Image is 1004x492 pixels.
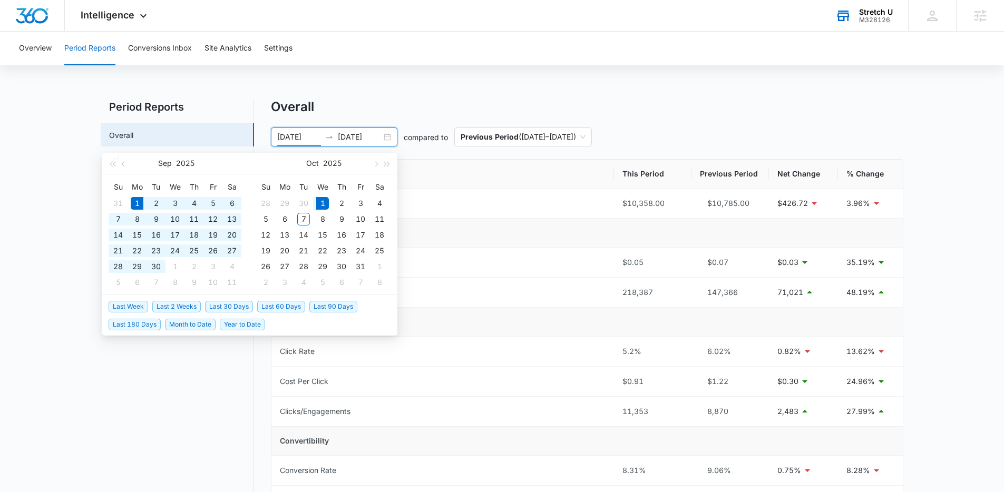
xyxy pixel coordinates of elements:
[203,195,222,211] td: 2025-09-05
[859,8,893,16] div: account name
[777,406,798,417] p: 2,483
[264,32,293,65] button: Settings
[297,244,310,257] div: 21
[205,301,253,312] span: Last 30 Days
[335,197,348,210] div: 2
[131,244,143,257] div: 22
[373,197,386,210] div: 4
[316,213,329,225] div: 8
[131,213,143,225] div: 8
[165,195,184,211] td: 2025-09-03
[313,243,332,259] td: 2025-10-22
[184,259,203,274] td: 2025-10-02
[370,243,389,259] td: 2025-10-25
[203,243,222,259] td: 2025-09-26
[184,195,203,211] td: 2025-09-04
[184,179,203,195] th: Th
[294,195,313,211] td: 2025-09-30
[222,259,241,274] td: 2025-10-04
[294,274,313,290] td: 2025-11-04
[169,197,181,210] div: 3
[332,274,351,290] td: 2025-11-06
[332,179,351,195] th: Th
[176,153,194,174] button: 2025
[278,260,291,273] div: 27
[622,465,683,476] div: 8.31%
[226,229,238,241] div: 20
[332,195,351,211] td: 2025-10-02
[309,301,357,312] span: Last 90 Days
[373,276,386,289] div: 8
[128,243,147,259] td: 2025-09-22
[165,243,184,259] td: 2025-09-24
[226,244,238,257] div: 27
[169,244,181,257] div: 24
[323,153,342,174] button: 2025
[275,195,294,211] td: 2025-09-29
[188,260,200,273] div: 2
[128,32,192,65] button: Conversions Inbox
[222,179,241,195] th: Sa
[259,229,272,241] div: 12
[280,465,336,476] div: Conversion Rate
[128,274,147,290] td: 2025-10-06
[150,213,162,225] div: 9
[109,259,128,274] td: 2025-09-28
[147,227,165,243] td: 2025-09-16
[846,257,875,268] p: 35.19%
[188,229,200,241] div: 18
[128,195,147,211] td: 2025-09-01
[316,229,329,241] div: 15
[109,301,148,312] span: Last Week
[109,211,128,227] td: 2025-09-07
[220,319,265,330] span: Year to Date
[316,197,329,210] div: 1
[169,260,181,273] div: 1
[859,16,893,24] div: account id
[846,376,875,387] p: 24.96%
[700,198,761,209] div: $10,785.00
[332,243,351,259] td: 2025-10-23
[325,133,334,141] span: to
[256,259,275,274] td: 2025-10-26
[777,287,803,298] p: 71,021
[297,276,310,289] div: 4
[256,179,275,195] th: Su
[313,211,332,227] td: 2025-10-08
[256,227,275,243] td: 2025-10-12
[278,244,291,257] div: 20
[691,160,769,189] th: Previous Period
[373,229,386,241] div: 18
[335,229,348,241] div: 16
[313,195,332,211] td: 2025-10-01
[335,276,348,289] div: 6
[222,211,241,227] td: 2025-09-13
[777,257,798,268] p: $0.03
[351,211,370,227] td: 2025-10-10
[280,406,350,417] div: Clicks/Engagements
[404,132,448,143] p: compared to
[846,406,875,417] p: 27.99%
[370,259,389,274] td: 2025-11-01
[259,244,272,257] div: 19
[461,132,519,141] p: Previous Period
[207,276,219,289] div: 10
[271,219,903,248] td: Visibility
[700,406,761,417] div: 8,870
[109,227,128,243] td: 2025-09-14
[700,465,761,476] div: 9.06%
[297,260,310,273] div: 28
[370,195,389,211] td: 2025-10-04
[313,274,332,290] td: 2025-11-05
[777,376,798,387] p: $0.30
[128,227,147,243] td: 2025-09-15
[112,260,124,273] div: 28
[297,229,310,241] div: 14
[700,376,761,387] div: $1.22
[158,153,172,174] button: Sep
[325,133,334,141] span: swap-right
[222,274,241,290] td: 2025-10-11
[313,227,332,243] td: 2025-10-15
[370,211,389,227] td: 2025-10-11
[332,227,351,243] td: 2025-10-16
